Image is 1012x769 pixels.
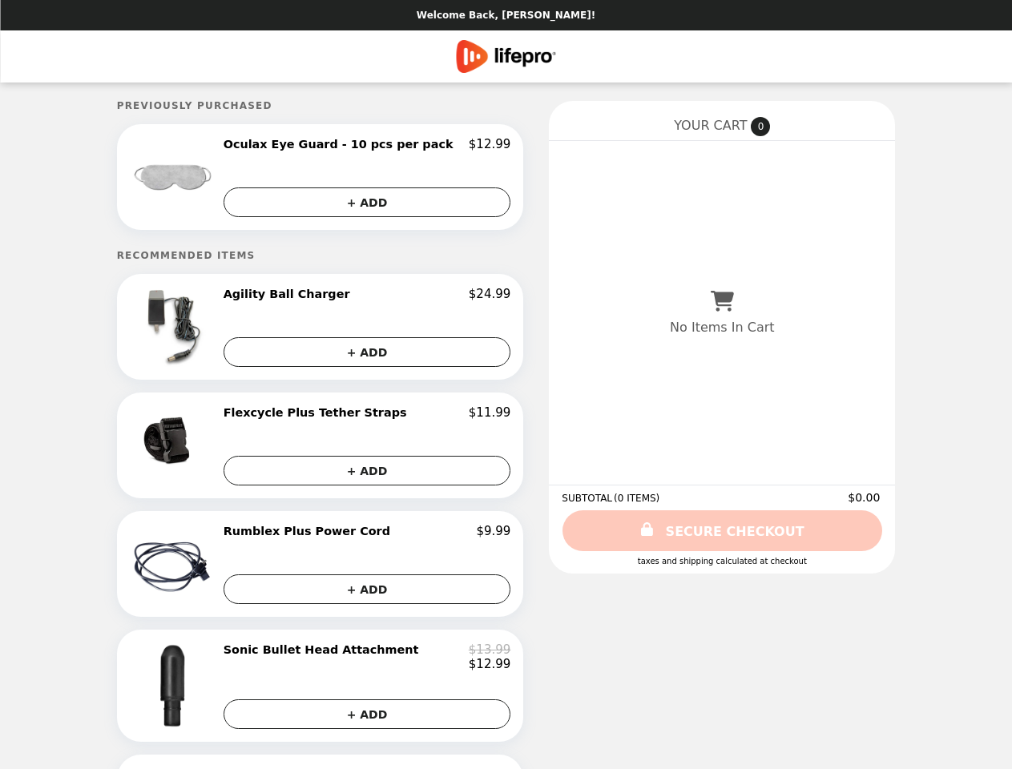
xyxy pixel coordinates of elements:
[417,10,595,21] p: Welcome Back, [PERSON_NAME]!
[224,337,511,367] button: + ADD
[224,405,413,420] h2: Flexcycle Plus Tether Straps
[224,642,425,657] h2: Sonic Bullet Head Attachment
[132,137,216,217] img: Oculax Eye Guard - 10 pcs per pack
[117,250,524,261] h5: Recommended Items
[224,287,357,301] h2: Agility Ball Charger
[117,100,524,111] h5: Previously Purchased
[469,137,511,151] p: $12.99
[751,117,770,136] span: 0
[614,493,659,504] span: ( 0 ITEMS )
[224,137,460,151] h2: Oculax Eye Guard - 10 pcs per pack
[562,557,882,566] div: Taxes and Shipping calculated at checkout
[224,456,511,485] button: + ADD
[469,657,511,671] p: $12.99
[127,405,221,465] img: Flexcycle Plus Tether Straps
[476,524,510,538] p: $9.99
[129,642,220,729] img: Sonic Bullet Head Attachment
[674,118,747,133] span: YOUR CART
[670,320,774,335] p: No Items In Cart
[469,642,511,657] p: $13.99
[132,287,216,367] img: Agility Ball Charger
[224,187,511,217] button: + ADD
[224,524,397,538] h2: Rumblex Plus Power Cord
[469,287,511,301] p: $24.99
[224,699,511,729] button: + ADD
[469,405,511,420] p: $11.99
[132,524,216,604] img: Rumblex Plus Power Cord
[848,491,882,504] span: $0.00
[224,574,511,604] button: + ADD
[456,40,556,73] img: Brand Logo
[562,493,614,504] span: SUBTOTAL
